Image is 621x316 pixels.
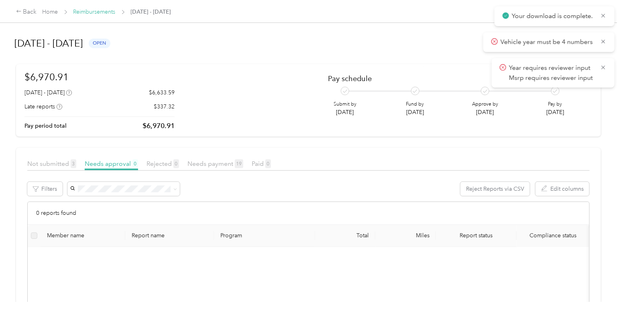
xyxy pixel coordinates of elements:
p: Year requires reviewer input Msrp requires reviewer input [509,63,595,83]
span: 0 [132,159,138,168]
p: Fund by [406,101,424,108]
p: Your download is complete. [512,11,595,21]
a: Reimbursements [73,8,116,15]
p: Submit by [334,101,356,108]
div: Back [16,7,37,17]
button: Edit columns [535,182,589,196]
div: Miles [382,232,430,239]
th: Report name [125,225,214,247]
span: [DATE] - [DATE] [131,8,171,16]
p: [DATE] [406,108,424,116]
span: 0 [265,159,271,168]
span: Rejected [147,160,179,167]
span: open [89,39,110,48]
div: 0 reports found [28,202,589,225]
h2: Pay schedule [328,74,579,83]
span: Needs payment [187,160,243,167]
th: Member name [41,225,125,247]
p: [DATE] [546,108,564,116]
p: Pay period total [24,122,67,130]
h1: [DATE] - [DATE] [15,34,83,53]
div: Total [322,232,369,239]
p: [DATE] [334,108,356,116]
button: Filters [27,182,63,196]
p: $6,970.91 [143,121,175,131]
p: [DATE] [472,108,498,116]
div: [DATE] - [DATE] [24,88,72,97]
p: Vehicle year must be 4 numbers [501,37,595,47]
div: Member name [47,232,119,239]
h1: $6,970.91 [24,70,175,84]
a: Home [43,8,58,15]
p: $6,633.59 [149,88,175,97]
p: Pay by [546,101,564,108]
span: Not submitted [27,160,76,167]
iframe: Everlance-gr Chat Button Frame [576,271,621,316]
span: 19 [235,159,243,168]
span: 0 [173,159,179,168]
span: Paid [252,160,271,167]
span: Report status [442,232,510,239]
span: Needs approval [85,160,138,167]
th: Program [214,225,315,247]
button: Reject Reports via CSV [460,182,530,196]
p: $337.32 [154,102,175,111]
div: Late reports [24,102,62,111]
p: Approve by [472,101,498,108]
span: Compliance status [523,232,583,239]
span: 3 [71,159,76,168]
